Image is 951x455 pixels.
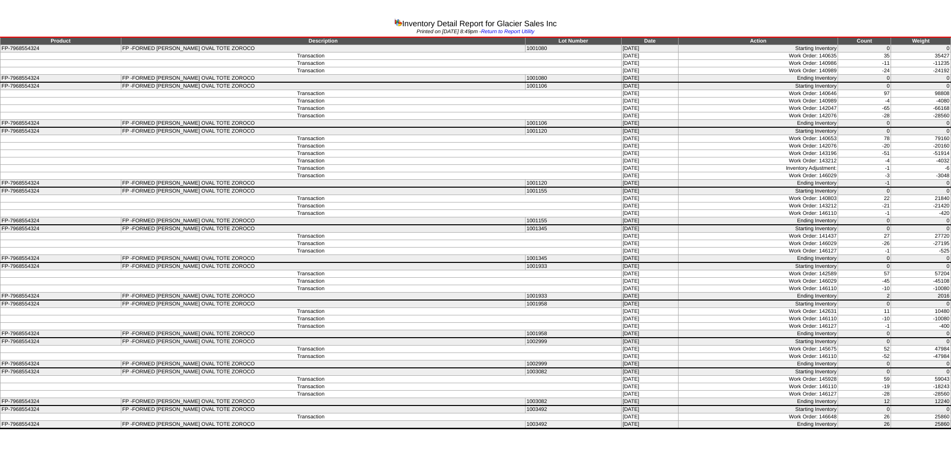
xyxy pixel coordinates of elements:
[891,240,951,248] td: -27195
[838,150,891,157] td: -51
[891,37,951,45] td: Weight
[621,315,678,323] td: [DATE]
[121,262,525,270] td: FP -FORMED [PERSON_NAME] OVAL TOTE ZOROCO
[891,180,951,188] td: 0
[891,150,951,157] td: -51914
[891,60,951,67] td: -11235
[0,413,622,421] td: Transaction
[891,195,951,202] td: 21840
[891,90,951,98] td: 98808
[838,413,891,421] td: 26
[525,421,621,429] td: 1003492
[525,37,621,45] td: Lot Number
[891,172,951,180] td: -3048
[679,90,838,98] td: Work Order: 140646
[891,67,951,75] td: -24192
[621,52,678,60] td: [DATE]
[621,75,678,83] td: [DATE]
[891,285,951,293] td: -10080
[679,180,838,188] td: Ending Inventory
[838,135,891,143] td: 78
[0,300,121,308] td: FP-7968554324
[838,338,891,346] td: 0
[525,398,621,406] td: 1003082
[891,398,951,406] td: 12240
[621,248,678,255] td: [DATE]
[679,75,838,83] td: Ending Inventory
[0,210,622,217] td: Transaction
[838,60,891,67] td: -11
[121,255,525,263] td: FP -FORMED [PERSON_NAME] OVAL TOTE ZOROCO
[838,157,891,165] td: -4
[891,330,951,338] td: 0
[0,82,121,90] td: FP-7968554324
[838,127,891,135] td: 0
[481,29,534,35] a: Return to Report Utility
[121,225,525,233] td: FP -FORMED [PERSON_NAME] OVAL TOTE ZOROCO
[838,315,891,323] td: -10
[838,210,891,217] td: -1
[679,278,838,285] td: Work Order: 146029
[679,233,838,240] td: Work Order: 141437
[838,278,891,285] td: -45
[679,98,838,105] td: Work Order: 140989
[621,270,678,278] td: [DATE]
[891,82,951,90] td: 0
[0,262,121,270] td: FP-7968554324
[891,165,951,172] td: -6
[121,187,525,195] td: FP -FORMED [PERSON_NAME] OVAL TOTE ZOROCO
[121,405,525,413] td: FP -FORMED [PERSON_NAME] OVAL TOTE ZOROCO
[621,346,678,353] td: [DATE]
[525,360,621,368] td: 1002999
[838,391,891,398] td: -28
[838,270,891,278] td: 57
[838,330,891,338] td: 0
[525,187,621,195] td: 1001155
[838,120,891,128] td: 0
[679,368,838,376] td: Starting Inventory
[838,300,891,308] td: 0
[679,353,838,360] td: Work Order: 146110
[891,405,951,413] td: 0
[0,52,622,60] td: Transaction
[0,293,121,301] td: FP-7968554324
[621,82,678,90] td: [DATE]
[121,37,525,45] td: Description
[838,217,891,225] td: 0
[0,180,121,188] td: FP-7968554324
[121,360,525,368] td: FP -FORMED [PERSON_NAME] OVAL TOTE ZOROCO
[679,67,838,75] td: Work Order: 140989
[0,195,622,202] td: Transaction
[0,270,622,278] td: Transaction
[891,45,951,52] td: 0
[621,120,678,128] td: [DATE]
[0,187,121,195] td: FP-7968554324
[0,285,622,293] td: Transaction
[838,172,891,180] td: -3
[679,195,838,202] td: Work Order: 140803
[621,143,678,150] td: [DATE]
[621,172,678,180] td: [DATE]
[0,368,121,376] td: FP-7968554324
[891,120,951,128] td: 0
[0,157,622,165] td: Transaction
[121,82,525,90] td: FP -FORMED [PERSON_NAME] OVAL TOTE ZOROCO
[679,105,838,112] td: Work Order: 142047
[891,413,951,421] td: 25860
[679,60,838,67] td: Work Order: 140986
[891,202,951,210] td: -21420
[838,293,891,301] td: 2
[679,323,838,330] td: Work Order: 146127
[679,165,838,172] td: Inventory Adjustment:
[621,67,678,75] td: [DATE]
[621,360,678,368] td: [DATE]
[838,202,891,210] td: -21
[0,45,121,52] td: FP-7968554324
[838,368,891,376] td: 0
[679,255,838,263] td: Ending Inventory
[0,112,622,120] td: Transaction
[0,67,622,75] td: Transaction
[891,98,951,105] td: -4080
[891,225,951,233] td: 0
[525,127,621,135] td: 1001120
